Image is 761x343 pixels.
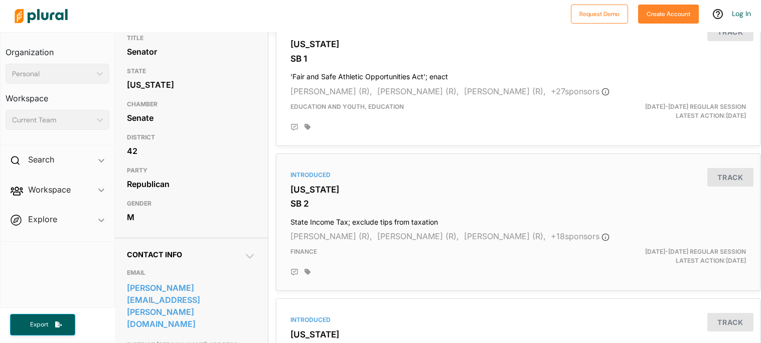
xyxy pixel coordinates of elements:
div: Add Position Statement [290,268,298,276]
span: [PERSON_NAME] (R), [377,86,459,96]
button: Track [707,23,753,41]
div: Senate [127,110,256,125]
span: [DATE]-[DATE] Regular Session [645,248,746,255]
h3: CHAMBER [127,98,256,110]
div: 42 [127,143,256,158]
div: Republican [127,177,256,192]
span: [PERSON_NAME] (R), [290,231,372,241]
h3: DISTRICT [127,131,256,143]
span: + 18 sponsor s [551,231,610,241]
div: Add Position Statement [290,123,298,131]
span: [PERSON_NAME] (R), [377,231,459,241]
div: [US_STATE] [127,77,256,92]
span: + 27 sponsor s [551,86,610,96]
div: Senator [127,44,256,59]
h2: Search [28,154,54,165]
div: Introduced [290,315,746,324]
a: Log In [732,9,751,18]
h3: [US_STATE] [290,185,746,195]
h3: EMAIL [127,267,256,279]
span: [PERSON_NAME] (R), [464,86,546,96]
div: Latest Action: [DATE] [596,247,753,265]
div: Latest Action: [DATE] [596,102,753,120]
button: Export [10,314,75,335]
h3: SB 1 [290,54,746,64]
h3: STATE [127,65,256,77]
span: [PERSON_NAME] (R), [464,231,546,241]
button: Create Account [638,5,699,24]
h3: Workspace [6,84,109,106]
h4: 'Fair and Safe Athletic Opportunities Act'; enact [290,68,746,81]
div: Personal [12,69,93,79]
div: Add tags [305,123,311,130]
div: Add tags [305,268,311,275]
span: [DATE]-[DATE] Regular Session [645,103,746,110]
button: Track [707,168,753,187]
h3: TITLE [127,32,256,44]
h3: GENDER [127,198,256,210]
a: [PERSON_NAME][EMAIL_ADDRESS][PERSON_NAME][DOMAIN_NAME] [127,280,256,331]
h3: [US_STATE] [290,39,746,49]
div: Introduced [290,170,746,180]
h3: SB 2 [290,199,746,209]
div: M [127,210,256,225]
span: Education and Youth, Education [290,103,404,110]
a: Create Account [638,8,699,19]
button: Request Demo [571,5,628,24]
button: Track [707,313,753,331]
span: Contact Info [127,250,182,259]
h3: Organization [6,38,109,60]
span: Finance [290,248,317,255]
a: Request Demo [571,8,628,19]
span: Export [23,320,55,329]
span: [PERSON_NAME] (R), [290,86,372,96]
h3: PARTY [127,164,256,177]
div: Current Team [12,115,93,125]
h4: State Income Tax; exclude tips from taxation [290,213,746,227]
h3: [US_STATE] [290,329,746,339]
